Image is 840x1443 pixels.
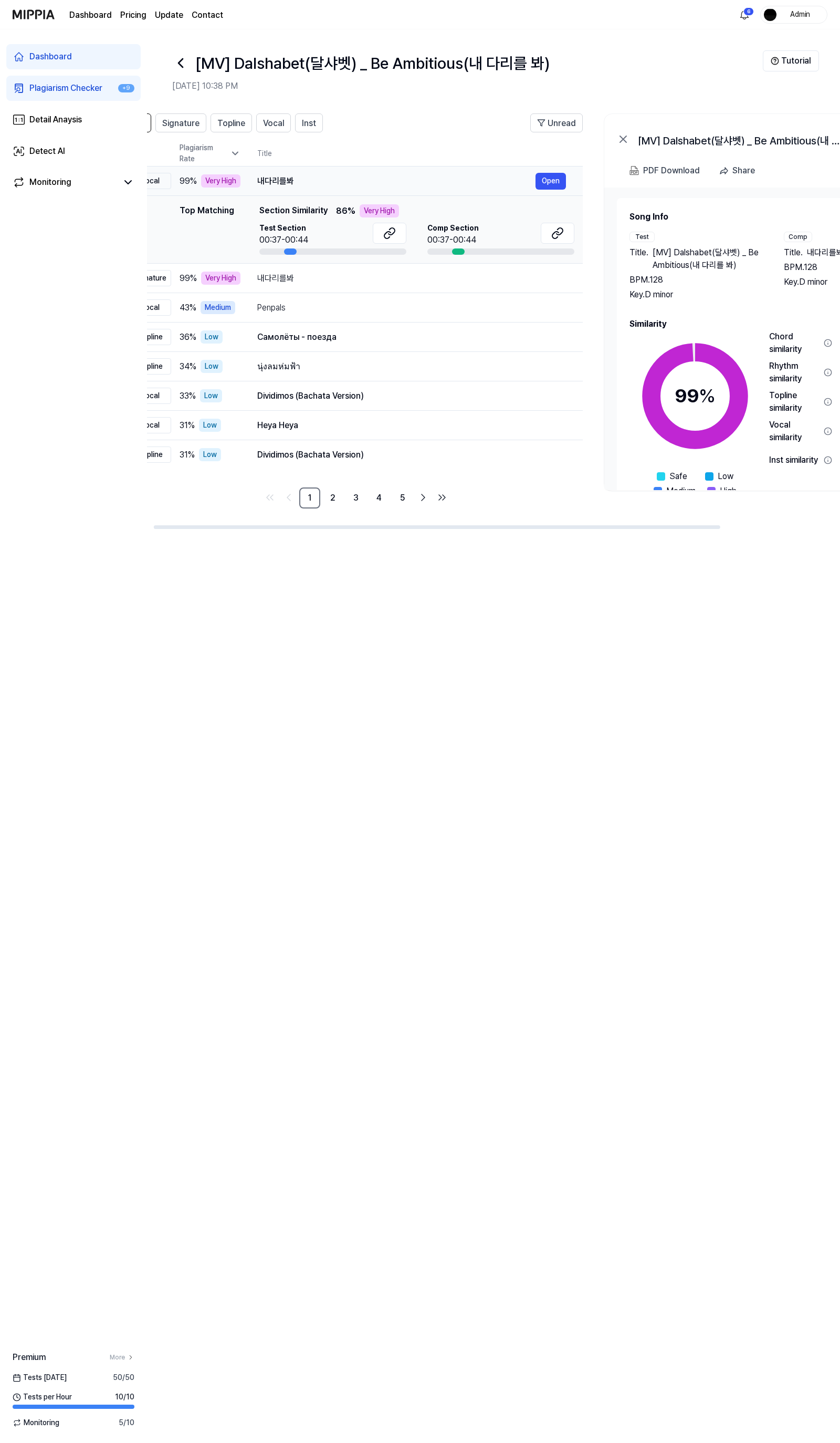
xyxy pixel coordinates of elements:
div: Rhythm similarity [769,360,820,385]
span: Inst [302,117,316,130]
a: Open [535,173,566,190]
div: 6 [743,7,754,16]
div: 내다리를봐 [257,175,535,188]
div: Vocal similarity [769,419,820,444]
span: Premium [13,1351,46,1364]
div: Самолёты - поезда [257,331,566,344]
div: Signature [129,270,171,286]
div: Monitoring [29,176,71,189]
button: Pricing [120,9,146,22]
div: 00:37-00:44 [427,234,479,246]
button: PDF Download [627,160,702,181]
a: 4 [369,487,390,508]
h1: [MV] Dalshabet(달샤벳) _ Be Ambitious(내 다리를 봐) [195,51,550,75]
th: Title [257,141,583,166]
div: Top Matching [180,204,234,255]
span: 10 / 10 [115,1392,134,1403]
span: 99 % [180,272,197,285]
a: Detect AI [6,139,141,164]
span: Tests [DATE] [13,1372,67,1383]
div: Test [629,232,655,242]
span: High [720,485,737,497]
div: +9 [118,84,134,93]
a: Update [155,9,183,22]
div: Detail Anaysis [29,113,82,126]
a: Contact [192,9,223,22]
a: 3 [345,487,366,508]
a: 1 [299,487,320,508]
div: Low [199,419,221,432]
h2: [DATE] 10:38 PM [172,80,763,92]
a: 5 [392,487,413,508]
div: Plagiarism Rate [180,142,240,164]
span: % [699,385,716,407]
div: Low [199,448,221,461]
div: Medium [201,301,235,314]
a: Plagiarism Checker+9 [6,76,141,101]
button: Unread [530,113,583,132]
div: Low [201,360,223,373]
button: Signature [155,113,206,132]
a: Dashboard [6,44,141,69]
div: Very High [201,272,240,285]
span: 36 % [180,331,196,344]
span: Section Similarity [259,204,328,217]
span: Medium [666,485,696,497]
button: Tutorial [763,50,819,71]
a: More [110,1353,134,1362]
div: Chord similarity [769,330,820,356]
a: 2 [322,487,343,508]
span: 99 % [180,175,197,188]
button: Inst [295,113,323,132]
a: Go to first page [261,489,278,506]
div: Plagiarism Checker [29,82,102,95]
span: 50 / 50 [113,1372,134,1383]
div: Vocal [129,173,171,189]
div: Detect AI [29,145,65,158]
span: Signature [162,117,199,130]
a: Dashboard [69,9,112,22]
div: Dividimos (Bachata Version) [257,390,566,402]
div: 내다리를봐 [257,272,566,285]
span: Title . [629,246,648,272]
div: Vocal [129,299,171,316]
img: 알림 [738,8,751,21]
img: profile [764,8,776,21]
nav: pagination [129,487,583,508]
span: 33 % [180,390,196,402]
a: Go to previous page [280,489,297,506]
div: Vocal [129,417,171,433]
div: Very High [360,204,399,217]
a: Monitoring [13,176,118,189]
button: profileAdmin [760,6,827,24]
div: Dividimos (Bachata Version) [257,449,566,461]
div: Low [200,389,222,402]
span: Vocal [263,117,284,130]
div: Inst similarity [769,454,820,466]
div: Key. D minor [629,288,763,301]
span: 43 % [180,302,196,314]
div: Vocal [129,388,171,404]
a: Go to last page [434,489,450,506]
span: 34 % [180,360,196,373]
div: Share [732,164,755,178]
div: Dashboard [29,50,72,63]
div: 99 [675,382,716,410]
span: Title . [784,246,803,259]
div: Penpals [257,302,566,314]
button: Share [715,160,763,181]
div: 00:37-00:44 [259,234,308,246]
a: Go to next page [415,489,432,506]
div: Very High [201,174,240,188]
span: Test Section [259,223,308,234]
span: Low [718,470,733,483]
div: Topline [129,329,171,345]
div: PDF Download [643,164,700,178]
img: PDF Download [629,166,639,175]
button: Topline [211,113,252,132]
span: 5 / 10 [119,1417,134,1428]
span: [MV] Dalshabet(달샤벳) _ Be Ambitious(내 다리를 봐) [653,246,763,272]
span: Tests per Hour [13,1392,72,1403]
span: Monitoring [13,1417,59,1428]
div: Comp [784,232,812,242]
